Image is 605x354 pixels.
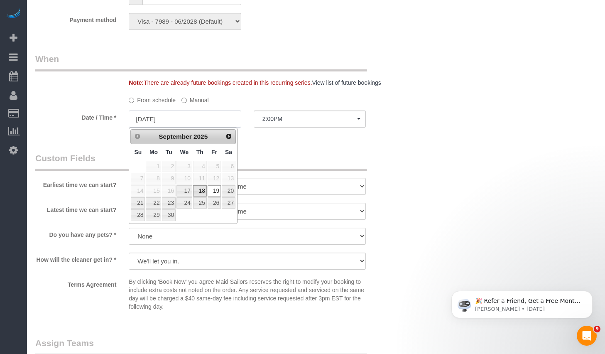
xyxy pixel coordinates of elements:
a: 24 [176,197,192,209]
a: 18 [193,185,207,197]
span: 15 [146,185,161,197]
a: 19 [208,185,221,197]
span: 14 [131,185,145,197]
span: 11 [193,173,207,184]
span: 10 [176,173,192,184]
p: By clicking 'Book Now' you agree Maid Sailors reserves the right to modify your booking to includ... [129,278,366,311]
label: Terms Agreement [29,278,122,289]
span: 8 [146,173,161,184]
span: Friday [211,149,217,155]
span: 7 [131,173,145,184]
a: 23 [162,197,175,209]
button: 2:00PM [254,111,366,128]
a: 21 [131,197,145,209]
a: Next [223,130,235,142]
span: 4 [193,161,207,172]
a: 26 [208,197,221,209]
span: 2025 [194,133,208,140]
a: 20 [222,185,235,197]
a: 29 [146,209,161,221]
a: 25 [193,197,207,209]
a: 28 [131,209,145,221]
span: 13 [222,173,235,184]
span: 12 [208,173,221,184]
span: 5 [208,161,221,172]
span: 2 [162,161,175,172]
legend: Custom Fields [35,152,367,171]
strong: Note: [129,79,144,86]
input: From schedule [129,98,134,103]
span: 6 [222,161,235,172]
a: 27 [222,197,235,209]
a: 22 [146,197,161,209]
span: 2:00PM [262,116,357,122]
img: Automaid Logo [5,8,22,20]
span: Thursday [196,149,203,155]
span: September [159,133,192,140]
legend: When [35,53,367,71]
label: Earliest time we can start? [29,178,122,189]
label: Payment method [29,13,122,24]
label: Date / Time * [29,111,122,122]
input: MM/DD/YYYY [129,111,241,128]
span: 9 [594,326,600,332]
span: Monday [149,149,158,155]
label: From schedule [129,93,176,104]
a: 30 [162,209,175,221]
iframe: Intercom notifications message [439,273,605,332]
span: Next [225,133,232,140]
span: Sunday [135,149,142,155]
label: Latest time we can start? [29,203,122,214]
span: Tuesday [166,149,172,155]
a: Prev [132,130,143,142]
a: View list of future bookings [312,79,381,86]
span: 9 [162,173,175,184]
label: Manual [181,93,209,104]
input: Manual [181,98,187,103]
span: 1 [146,161,161,172]
div: There are already future bookings created in this recurring series. [122,79,403,87]
span: 16 [162,185,175,197]
a: 17 [176,185,192,197]
label: How will the cleaner get in? * [29,253,122,264]
label: Do you have any pets? * [29,228,122,239]
span: Prev [134,133,141,140]
span: 3 [176,161,192,172]
span: Wednesday [180,149,189,155]
span: Saturday [225,149,232,155]
iframe: Intercom live chat [577,326,597,346]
